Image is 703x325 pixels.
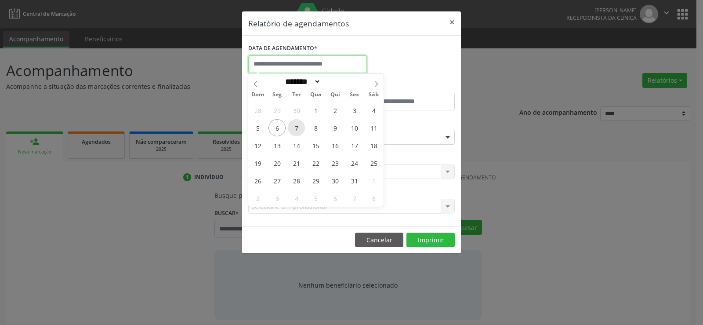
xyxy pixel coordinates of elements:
span: Setembro 29, 2025 [268,102,286,119]
button: Close [443,11,461,33]
span: Outubro 28, 2025 [288,172,305,189]
span: Outubro 26, 2025 [249,172,266,189]
span: Outubro 8, 2025 [307,119,324,136]
input: Year [321,77,350,86]
span: Outubro 12, 2025 [249,137,266,154]
span: Outubro 5, 2025 [249,119,266,136]
label: DATA DE AGENDAMENTO [248,42,317,55]
span: Novembro 1, 2025 [365,172,382,189]
span: Novembro 2, 2025 [249,190,266,207]
span: Outubro 16, 2025 [326,137,344,154]
span: Outubro 27, 2025 [268,172,286,189]
span: Outubro 31, 2025 [346,172,363,189]
span: Outubro 13, 2025 [268,137,286,154]
span: Outubro 30, 2025 [326,172,344,189]
span: Outubro 17, 2025 [346,137,363,154]
span: Outubro 1, 2025 [307,102,324,119]
span: Outubro 10, 2025 [346,119,363,136]
span: Outubro 15, 2025 [307,137,324,154]
span: Outubro 11, 2025 [365,119,382,136]
span: Outubro 3, 2025 [346,102,363,119]
span: Outubro 18, 2025 [365,137,382,154]
span: Setembro 30, 2025 [288,102,305,119]
span: Novembro 6, 2025 [326,190,344,207]
span: Outubro 23, 2025 [326,154,344,172]
span: Outubro 7, 2025 [288,119,305,136]
span: Seg [268,92,287,98]
span: Sex [345,92,364,98]
span: Outubro 9, 2025 [326,119,344,136]
span: Outubro 25, 2025 [365,154,382,172]
span: Outubro 21, 2025 [288,154,305,172]
span: Outubro 29, 2025 [307,172,324,189]
button: Imprimir [406,233,455,248]
button: Cancelar [355,233,403,248]
label: ATÉ [354,79,455,93]
span: Novembro 5, 2025 [307,190,324,207]
span: Novembro 4, 2025 [288,190,305,207]
span: Outubro 19, 2025 [249,154,266,172]
span: Novembro 7, 2025 [346,190,363,207]
span: Novembro 8, 2025 [365,190,382,207]
select: Month [282,77,321,86]
span: Setembro 28, 2025 [249,102,266,119]
span: Dom [248,92,268,98]
span: Novembro 3, 2025 [268,190,286,207]
span: Ter [287,92,306,98]
span: Qua [306,92,326,98]
span: Outubro 24, 2025 [346,154,363,172]
h5: Relatório de agendamentos [248,18,349,29]
span: Sáb [364,92,384,98]
span: Outubro 4, 2025 [365,102,382,119]
span: Outubro 22, 2025 [307,154,324,172]
span: Outubro 14, 2025 [288,137,305,154]
span: Qui [326,92,345,98]
span: Outubro 2, 2025 [326,102,344,119]
span: Outubro 20, 2025 [268,154,286,172]
span: Outubro 6, 2025 [268,119,286,136]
